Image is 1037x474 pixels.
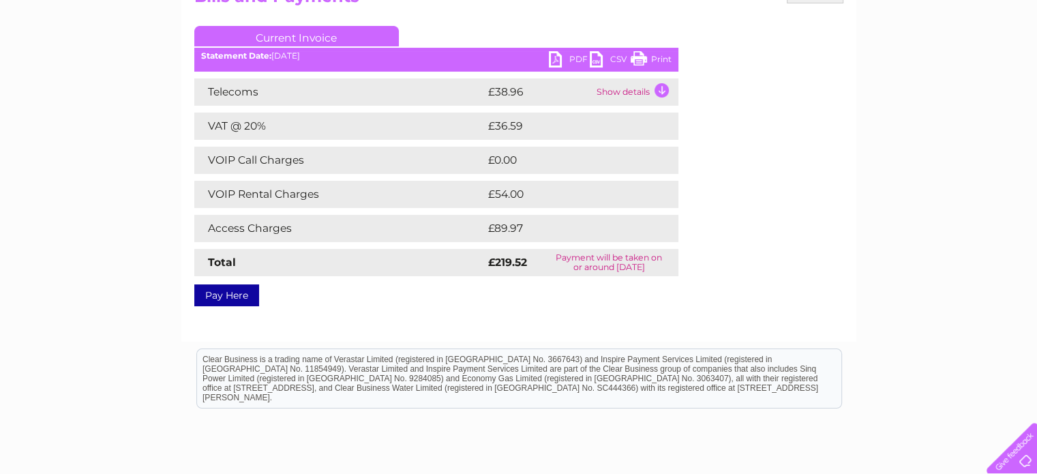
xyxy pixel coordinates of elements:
[197,8,841,66] div: Clear Business is a trading name of Verastar Limited (registered in [GEOGRAPHIC_DATA] No. 3667643...
[208,256,236,269] strong: Total
[992,58,1024,68] a: Log out
[485,215,651,242] td: £89.97
[36,35,106,77] img: logo.png
[485,147,647,174] td: £0.00
[194,215,485,242] td: Access Charges
[194,78,485,106] td: Telecoms
[485,113,651,140] td: £36.59
[488,256,527,269] strong: £219.52
[485,78,593,106] td: £38.96
[194,51,678,61] div: [DATE]
[831,58,861,68] a: Energy
[485,181,652,208] td: £54.00
[540,249,678,276] td: Payment will be taken on or around [DATE]
[918,58,938,68] a: Blog
[946,58,980,68] a: Contact
[194,284,259,306] a: Pay Here
[590,51,631,71] a: CSV
[201,50,271,61] b: Statement Date:
[194,26,399,46] a: Current Invoice
[194,181,485,208] td: VOIP Rental Charges
[869,58,910,68] a: Telecoms
[194,113,485,140] td: VAT @ 20%
[797,58,823,68] a: Water
[194,147,485,174] td: VOIP Call Charges
[631,51,672,71] a: Print
[549,51,590,71] a: PDF
[780,7,874,24] a: 0333 014 3131
[593,78,678,106] td: Show details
